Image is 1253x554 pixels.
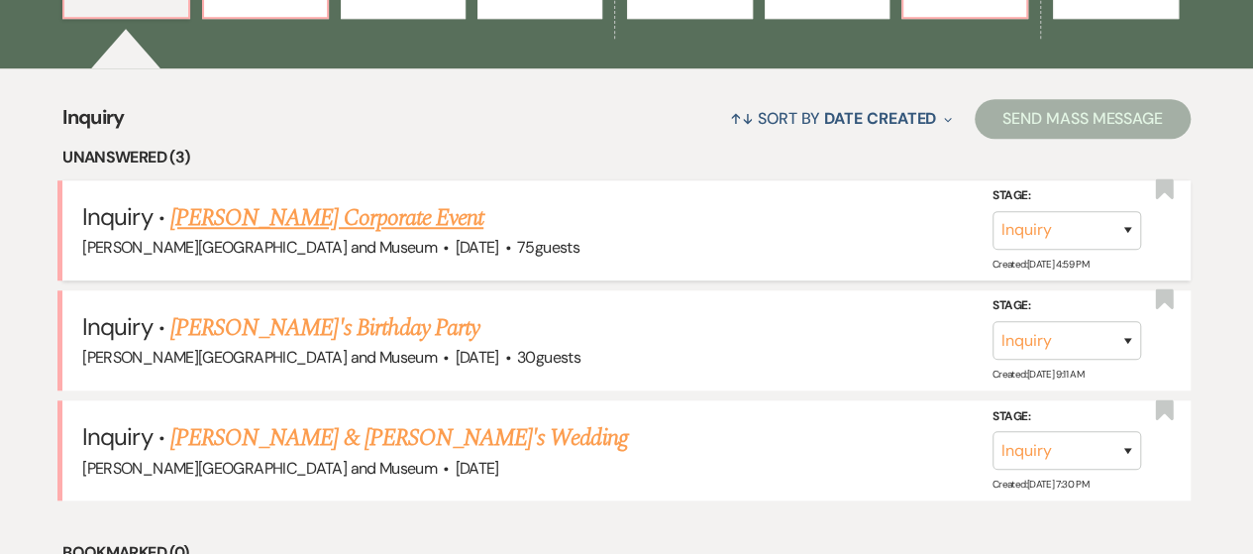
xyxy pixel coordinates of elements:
span: Created: [DATE] 9:11 AM [992,368,1084,381]
span: Date Created [824,108,936,129]
span: [PERSON_NAME][GEOGRAPHIC_DATA] and Museum [82,458,437,479]
li: Unanswered (3) [62,145,1191,170]
span: Inquiry [82,201,152,232]
label: Stage: [992,406,1141,428]
button: Sort By Date Created [722,92,960,145]
span: [DATE] [455,458,498,479]
span: Created: [DATE] 4:59 PM [992,258,1089,271]
span: [PERSON_NAME][GEOGRAPHIC_DATA] and Museum [82,347,437,368]
span: [PERSON_NAME][GEOGRAPHIC_DATA] and Museum [82,237,437,258]
a: [PERSON_NAME] & [PERSON_NAME]'s Wedding [170,420,628,456]
span: Inquiry [82,421,152,452]
span: ↑↓ [730,108,754,129]
span: [DATE] [455,347,498,368]
span: [DATE] [455,237,498,258]
a: [PERSON_NAME] Corporate Event [170,200,483,236]
span: Inquiry [62,102,125,145]
a: [PERSON_NAME]'s Birthday Party [170,310,479,346]
span: 30 guests [517,347,580,368]
label: Stage: [992,295,1141,317]
span: Created: [DATE] 7:30 PM [992,478,1089,491]
label: Stage: [992,185,1141,207]
span: Inquiry [82,311,152,342]
span: 75 guests [517,237,579,258]
button: Send Mass Message [975,99,1191,139]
